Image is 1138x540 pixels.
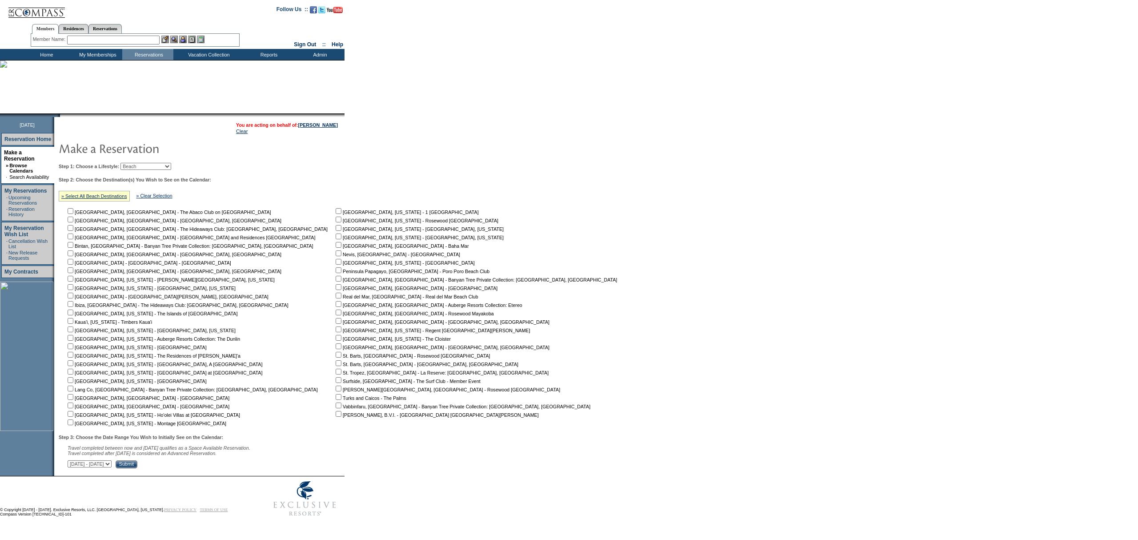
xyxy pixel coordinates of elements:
nobr: [PERSON_NAME][GEOGRAPHIC_DATA], [GEOGRAPHIC_DATA] - Rosewood [GEOGRAPHIC_DATA] [334,387,560,392]
nobr: [PERSON_NAME], B.V.I. - [GEOGRAPHIC_DATA] [GEOGRAPHIC_DATA][PERSON_NAME] [334,412,539,418]
td: Admin [293,49,345,60]
nobr: Ibiza, [GEOGRAPHIC_DATA] - The Hideaways Club: [GEOGRAPHIC_DATA], [GEOGRAPHIC_DATA] [66,302,289,308]
a: PRIVACY POLICY [164,508,196,512]
nobr: St. Barts, [GEOGRAPHIC_DATA] - Rosewood [GEOGRAPHIC_DATA] [334,353,490,359]
span: You are acting on behalf of: [236,122,338,128]
img: Become our fan on Facebook [310,6,317,13]
a: Reservations [88,24,122,33]
nobr: Vabbinfaru, [GEOGRAPHIC_DATA] - Banyan Tree Private Collection: [GEOGRAPHIC_DATA], [GEOGRAPHIC_DATA] [334,404,590,409]
nobr: Surfside, [GEOGRAPHIC_DATA] - The Surf Club - Member Event [334,379,481,384]
span: :: [322,41,326,48]
a: [PERSON_NAME] [298,122,338,128]
nobr: [GEOGRAPHIC_DATA], [GEOGRAPHIC_DATA] - Baha Mar [334,243,469,249]
nobr: [GEOGRAPHIC_DATA], [US_STATE] - Rosewood [GEOGRAPHIC_DATA] [334,218,498,223]
a: My Reservations [4,188,47,194]
nobr: St. Tropez, [GEOGRAPHIC_DATA] - La Reserve: [GEOGRAPHIC_DATA], [GEOGRAPHIC_DATA] [334,370,549,375]
nobr: [GEOGRAPHIC_DATA], [GEOGRAPHIC_DATA] - [GEOGRAPHIC_DATA], [GEOGRAPHIC_DATA] [334,345,549,350]
nobr: [GEOGRAPHIC_DATA], [US_STATE] - [GEOGRAPHIC_DATA], [US_STATE] [66,286,236,291]
nobr: [GEOGRAPHIC_DATA], [US_STATE] - [GEOGRAPHIC_DATA] at [GEOGRAPHIC_DATA] [66,370,262,375]
img: Reservations [188,36,196,43]
nobr: Travel completed after [DATE] is considered an Advanced Reservation. [68,451,216,456]
nobr: [GEOGRAPHIC_DATA], [US_STATE] - Regent [GEOGRAPHIC_DATA][PERSON_NAME] [334,328,530,333]
nobr: [GEOGRAPHIC_DATA], [GEOGRAPHIC_DATA] - Banyan Tree Private Collection: [GEOGRAPHIC_DATA], [GEOGRA... [334,277,617,282]
b: Step 1: Choose a Lifestyle: [59,164,119,169]
a: Make a Reservation [4,149,35,162]
nobr: Real del Mar, [GEOGRAPHIC_DATA] - Real del Mar Beach Club [334,294,478,299]
td: · [6,238,8,249]
a: Become our fan on Facebook [310,9,317,14]
nobr: [GEOGRAPHIC_DATA], [US_STATE] - [GEOGRAPHIC_DATA], A [GEOGRAPHIC_DATA] [66,362,262,367]
nobr: [GEOGRAPHIC_DATA], [GEOGRAPHIC_DATA] - [GEOGRAPHIC_DATA] [66,395,229,401]
a: TERMS OF USE [200,508,228,512]
nobr: [GEOGRAPHIC_DATA] - [GEOGRAPHIC_DATA][PERSON_NAME], [GEOGRAPHIC_DATA] [66,294,268,299]
nobr: Peninsula Papagayo, [GEOGRAPHIC_DATA] - Poro Poro Beach Club [334,269,489,274]
a: Residences [59,24,88,33]
nobr: Bintan, [GEOGRAPHIC_DATA] - Banyan Tree Private Collection: [GEOGRAPHIC_DATA], [GEOGRAPHIC_DATA] [66,243,313,249]
a: Follow us on Twitter [318,9,325,14]
td: Reservations [122,49,173,60]
a: My Contracts [4,269,38,275]
a: New Release Requests [8,250,37,261]
b: Step 3: Choose the Date Range You Wish to Initially See on the Calendar: [59,435,223,440]
img: View [170,36,178,43]
td: · [6,206,8,217]
nobr: Nevis, [GEOGRAPHIC_DATA] - [GEOGRAPHIC_DATA] [334,252,460,257]
nobr: [GEOGRAPHIC_DATA], [US_STATE] - Auberge Resorts Collection: The Dunlin [66,336,240,342]
nobr: [GEOGRAPHIC_DATA], [US_STATE] - The Islands of [GEOGRAPHIC_DATA] [66,311,237,316]
a: Subscribe to our YouTube Channel [327,9,343,14]
a: Cancellation Wish List [8,238,48,249]
a: Clear [236,129,248,134]
img: Follow us on Twitter [318,6,325,13]
nobr: [GEOGRAPHIC_DATA], [US_STATE] - Ho'olei Villas at [GEOGRAPHIC_DATA] [66,412,240,418]
a: My Reservation Wish List [4,225,44,238]
nobr: [GEOGRAPHIC_DATA] - [GEOGRAPHIC_DATA] - [GEOGRAPHIC_DATA] [66,260,231,266]
nobr: Lang Co, [GEOGRAPHIC_DATA] - Banyan Tree Private Collection: [GEOGRAPHIC_DATA], [GEOGRAPHIC_DATA] [66,387,318,392]
img: b_calculator.gif [197,36,204,43]
nobr: [GEOGRAPHIC_DATA], [GEOGRAPHIC_DATA] - The Abaco Club on [GEOGRAPHIC_DATA] [66,210,271,215]
div: Member Name: [33,36,67,43]
a: » Clear Selection [136,193,172,198]
nobr: [GEOGRAPHIC_DATA], [GEOGRAPHIC_DATA] - [GEOGRAPHIC_DATA], [GEOGRAPHIC_DATA] [66,252,281,257]
nobr: [GEOGRAPHIC_DATA], [GEOGRAPHIC_DATA] - [GEOGRAPHIC_DATA], [GEOGRAPHIC_DATA] [66,269,281,274]
nobr: [GEOGRAPHIC_DATA], [GEOGRAPHIC_DATA] - [GEOGRAPHIC_DATA], [GEOGRAPHIC_DATA] [66,218,281,223]
a: Members [32,24,59,34]
a: Help [332,41,343,48]
img: Impersonate [179,36,187,43]
a: Upcoming Reservations [8,195,37,206]
td: Reports [242,49,293,60]
nobr: [GEOGRAPHIC_DATA], [GEOGRAPHIC_DATA] - [GEOGRAPHIC_DATA] and Residences [GEOGRAPHIC_DATA] [66,235,315,240]
a: Reservation Home [4,136,51,142]
nobr: [GEOGRAPHIC_DATA], [US_STATE] - Montage [GEOGRAPHIC_DATA] [66,421,226,426]
td: Home [20,49,71,60]
nobr: St. Barts, [GEOGRAPHIC_DATA] - [GEOGRAPHIC_DATA], [GEOGRAPHIC_DATA] [334,362,518,367]
span: Travel completed between now and [DATE] qualifies as a Space Available Reservation. [68,445,250,451]
nobr: [GEOGRAPHIC_DATA], [GEOGRAPHIC_DATA] - The Hideaways Club: [GEOGRAPHIC_DATA], [GEOGRAPHIC_DATA] [66,226,328,232]
img: blank.gif [60,113,61,117]
a: Browse Calendars [9,163,33,173]
nobr: [GEOGRAPHIC_DATA], [GEOGRAPHIC_DATA] - [GEOGRAPHIC_DATA], [GEOGRAPHIC_DATA] [334,319,549,325]
nobr: [GEOGRAPHIC_DATA], [GEOGRAPHIC_DATA] - [GEOGRAPHIC_DATA] [334,286,497,291]
td: Vacation Collection [173,49,242,60]
td: Follow Us :: [276,5,308,16]
a: Reservation History [8,206,35,217]
nobr: [GEOGRAPHIC_DATA], [US_STATE] - [GEOGRAPHIC_DATA] [66,345,207,350]
nobr: [GEOGRAPHIC_DATA], [US_STATE] - The Cloister [334,336,451,342]
b: » [6,163,8,168]
nobr: [GEOGRAPHIC_DATA], [US_STATE] - [GEOGRAPHIC_DATA] [66,379,207,384]
span: [DATE] [20,122,35,128]
img: b_edit.gif [161,36,169,43]
a: Search Availability [9,174,49,180]
nobr: [GEOGRAPHIC_DATA], [US_STATE] - [GEOGRAPHIC_DATA], [US_STATE] [334,226,504,232]
nobr: [GEOGRAPHIC_DATA], [GEOGRAPHIC_DATA] - Auberge Resorts Collection: Etereo [334,302,522,308]
nobr: [GEOGRAPHIC_DATA], [GEOGRAPHIC_DATA] - [GEOGRAPHIC_DATA] [66,404,229,409]
a: » Select All Beach Destinations [61,193,127,199]
nobr: [GEOGRAPHIC_DATA], [US_STATE] - 1 [GEOGRAPHIC_DATA] [334,210,479,215]
td: · [6,195,8,206]
nobr: [GEOGRAPHIC_DATA], [US_STATE] - [GEOGRAPHIC_DATA], [US_STATE] [334,235,504,240]
img: pgTtlMakeReservation.gif [59,139,236,157]
nobr: [GEOGRAPHIC_DATA], [US_STATE] - [GEOGRAPHIC_DATA] [334,260,475,266]
img: Subscribe to our YouTube Channel [327,7,343,13]
nobr: [GEOGRAPHIC_DATA], [GEOGRAPHIC_DATA] - Rosewood Mayakoba [334,311,494,316]
img: promoShadowLeftCorner.gif [57,113,60,117]
input: Submit [116,460,137,468]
